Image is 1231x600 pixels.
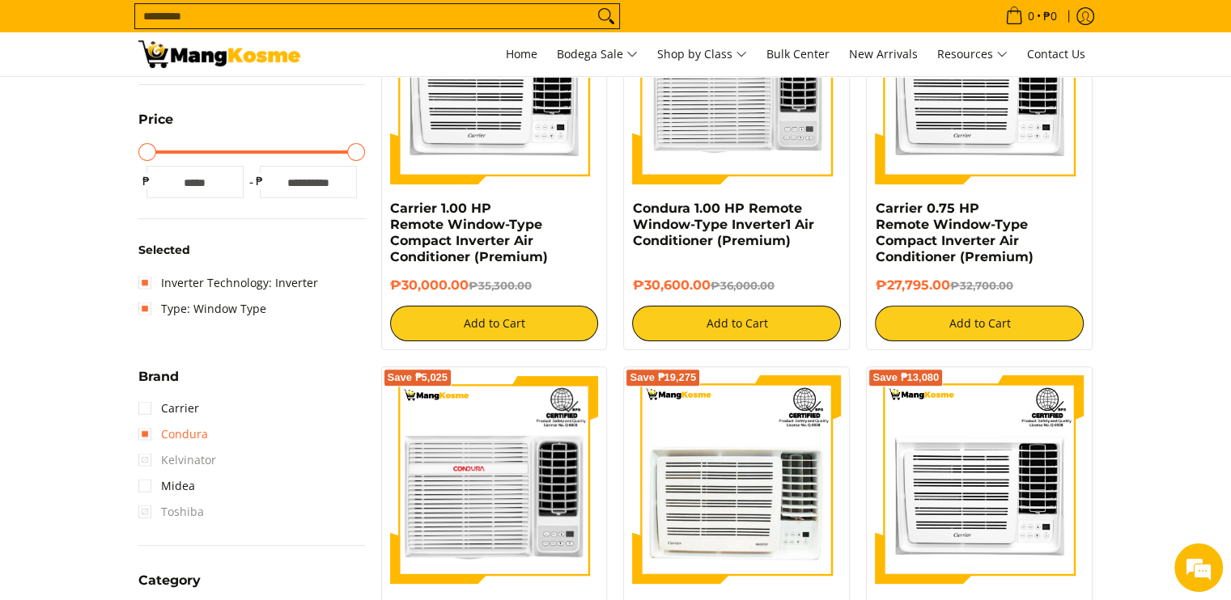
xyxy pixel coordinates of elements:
a: Contact Us [1019,32,1093,76]
span: Shop by Class [657,44,747,65]
button: Add to Cart [632,306,841,341]
img: Condura 1.00 HP Remote Compact Window-Type Inverter Air Conditioner (Premium) [390,375,599,584]
del: ₱35,300.00 [469,279,532,292]
span: • [1000,7,1062,25]
a: Type: Window Type [138,296,266,322]
summary: Open [138,113,173,138]
a: Carrier [138,395,199,421]
span: Category [138,574,201,587]
summary: Open [138,370,179,395]
textarea: Type your message and hit 'Enter' [8,416,308,472]
a: Bodega Sale [549,32,646,76]
span: Resources [937,44,1008,65]
a: Inverter Technology: Inverter [138,270,318,296]
span: ₱ [138,173,155,189]
del: ₱32,700.00 [949,279,1012,292]
span: ₱0 [1041,11,1059,22]
span: Save ₱19,275 [630,373,696,382]
a: Condura [138,421,208,447]
img: Carrier 0.75 HP Remote Window-Type Compact Inverter Air Conditioner (Class B) [875,375,1084,584]
summary: Open [138,574,201,599]
span: Price [138,113,173,126]
div: Chat with us now [84,91,272,112]
span: Contact Us [1027,46,1085,61]
span: Bodega Sale [557,44,638,65]
a: Resources [929,32,1016,76]
span: Bulk Center [766,46,830,61]
span: 0 [1025,11,1037,22]
a: Carrier 0.75 HP Remote Window-Type Compact Inverter Air Conditioner (Premium) [875,201,1033,264]
span: Kelvinator [138,447,216,473]
span: Brand [138,370,179,383]
span: We're online! [94,191,223,354]
div: Minimize live chat window [265,8,304,47]
span: Toshiba [138,499,204,525]
img: Carrier 1.00 HP Remote Window-Type Inverter Air Conditioner (Class B) [632,375,841,584]
a: Condura 1.00 HP Remote Window-Type Inverter1 Air Conditioner (Premium) [632,201,813,248]
a: New Arrivals [841,32,926,76]
h6: ₱30,000.00 [390,277,599,294]
span: Save ₱13,080 [872,373,939,382]
span: Save ₱5,025 [388,373,448,382]
span: ₱ [252,173,268,189]
nav: Main Menu [316,32,1093,76]
a: Bulk Center [758,32,838,76]
button: Search [593,4,619,28]
h6: Selected [138,243,365,258]
span: Home [506,46,537,61]
del: ₱36,000.00 [710,279,774,292]
h6: ₱30,600.00 [632,277,841,294]
a: Shop by Class [649,32,755,76]
a: Midea [138,473,195,499]
button: Add to Cart [875,306,1084,341]
a: Carrier 1.00 HP Remote Window-Type Compact Inverter Air Conditioner (Premium) [390,201,548,264]
button: Add to Cart [390,306,599,341]
h6: ₱27,795.00 [875,277,1084,294]
span: New Arrivals [849,46,918,61]
img: Bodega Sale Aircon l Mang Kosme: Home Appliances Warehouse Sale [138,40,300,68]
a: Home [498,32,545,76]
